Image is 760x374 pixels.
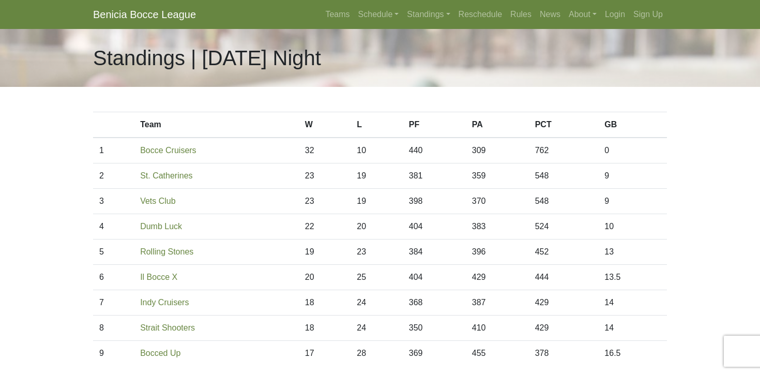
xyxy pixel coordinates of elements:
[299,265,351,290] td: 20
[134,112,299,138] th: Team
[466,290,529,316] td: 387
[321,4,354,25] a: Teams
[529,240,599,265] td: 452
[299,189,351,214] td: 23
[529,163,599,189] td: 548
[598,138,667,163] td: 0
[140,222,182,231] a: Dumb Luck
[93,214,134,240] td: 4
[598,214,667,240] td: 10
[351,265,403,290] td: 25
[466,265,529,290] td: 429
[140,298,189,307] a: Indy Cruisers
[299,163,351,189] td: 23
[93,240,134,265] td: 5
[598,265,667,290] td: 13.5
[403,214,466,240] td: 404
[629,4,667,25] a: Sign Up
[351,138,403,163] td: 10
[529,265,599,290] td: 444
[140,247,193,256] a: Rolling Stones
[506,4,536,25] a: Rules
[529,341,599,366] td: 378
[299,112,351,138] th: W
[140,197,175,205] a: Vets Club
[299,240,351,265] td: 19
[403,265,466,290] td: 404
[598,112,667,138] th: GB
[351,316,403,341] td: 24
[93,189,134,214] td: 3
[529,189,599,214] td: 548
[466,214,529,240] td: 383
[403,290,466,316] td: 368
[403,163,466,189] td: 381
[351,290,403,316] td: 24
[299,290,351,316] td: 18
[466,316,529,341] td: 410
[354,4,403,25] a: Schedule
[351,240,403,265] td: 23
[140,349,180,357] a: Bocced Up
[598,341,667,366] td: 16.5
[601,4,629,25] a: Login
[140,273,177,281] a: Il Bocce X
[140,171,192,180] a: St. Catherines
[351,341,403,366] td: 28
[351,112,403,138] th: L
[299,138,351,163] td: 32
[140,146,196,155] a: Bocce Cruisers
[403,240,466,265] td: 384
[403,4,454,25] a: Standings
[598,163,667,189] td: 9
[351,189,403,214] td: 19
[466,341,529,366] td: 455
[466,138,529,163] td: 309
[536,4,565,25] a: News
[403,316,466,341] td: 350
[403,112,466,138] th: PF
[299,316,351,341] td: 18
[93,265,134,290] td: 6
[529,290,599,316] td: 429
[93,290,134,316] td: 7
[598,290,667,316] td: 14
[466,240,529,265] td: 396
[403,138,466,163] td: 440
[93,341,134,366] td: 9
[403,341,466,366] td: 369
[598,240,667,265] td: 13
[565,4,601,25] a: About
[93,316,134,341] td: 8
[598,316,667,341] td: 14
[598,189,667,214] td: 9
[529,138,599,163] td: 762
[299,341,351,366] td: 17
[351,163,403,189] td: 19
[466,163,529,189] td: 359
[529,316,599,341] td: 429
[93,46,321,70] h1: Standings | [DATE] Night
[93,138,134,163] td: 1
[529,112,599,138] th: PCT
[466,112,529,138] th: PA
[529,214,599,240] td: 524
[93,163,134,189] td: 2
[93,4,196,25] a: Benicia Bocce League
[299,214,351,240] td: 22
[403,189,466,214] td: 398
[454,4,507,25] a: Reschedule
[351,214,403,240] td: 20
[466,189,529,214] td: 370
[140,323,195,332] a: Strait Shooters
